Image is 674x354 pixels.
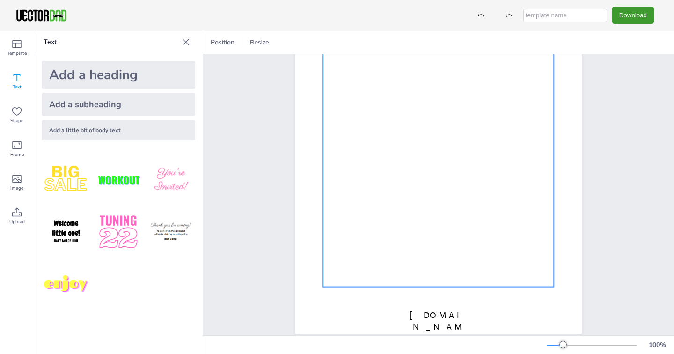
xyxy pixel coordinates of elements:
[42,260,90,309] img: M7yqmqo.png
[42,155,90,204] img: style1.png
[612,7,654,24] button: Download
[246,35,273,50] button: Resize
[147,208,195,257] img: K4iXMrW.png
[523,9,607,22] input: template name
[42,61,195,89] div: Add a heading
[13,83,22,91] span: Text
[94,155,143,204] img: XdJCRjX.png
[147,155,195,204] img: BBMXfK6.png
[7,50,27,57] span: Template
[209,38,236,47] span: Position
[42,208,90,257] img: GNLDUe7.png
[42,93,195,116] div: Add a subheading
[94,208,143,257] img: 1B4LbXY.png
[44,31,178,53] p: Text
[9,218,25,226] span: Upload
[10,184,23,192] span: Image
[15,8,68,22] img: VectorDad-1.png
[646,340,668,349] div: 100 %
[42,120,195,140] div: Add a little bit of body text
[10,117,23,125] span: Shape
[410,310,468,344] span: [DOMAIN_NAME]
[10,151,24,158] span: Frame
